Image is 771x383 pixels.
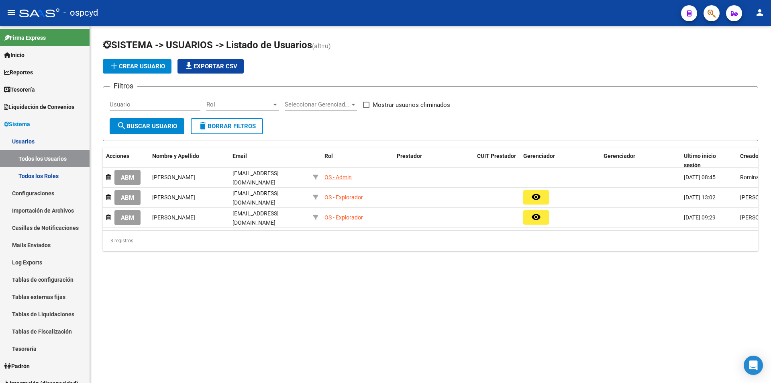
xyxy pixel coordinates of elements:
mat-icon: delete [198,121,208,131]
span: Exportar CSV [184,63,237,70]
button: Borrar Filtros [191,118,263,134]
span: [PERSON_NAME] [152,214,195,221]
datatable-header-cell: Email [229,147,310,174]
div: 3 registros [103,231,758,251]
span: Inicio [4,51,24,59]
span: Liquidación de Convenios [4,102,74,111]
button: ABM [114,170,141,185]
datatable-header-cell: Nombre y Apellido [149,147,229,174]
button: Crear Usuario [103,59,171,74]
mat-icon: menu [6,8,16,17]
span: Borrar Filtros [198,123,256,130]
span: Seleccionar Gerenciador [285,101,350,108]
span: - ospcyd [63,4,98,22]
span: Gerenciador [523,153,555,159]
mat-icon: file_download [184,61,194,71]
h3: Filtros [110,80,137,92]
span: [EMAIL_ADDRESS][DOMAIN_NAME] [233,190,279,206]
span: Sistema [4,120,30,129]
span: Nombre y Apellido [152,153,199,159]
datatable-header-cell: Rol [321,147,394,174]
span: [EMAIL_ADDRESS][DOMAIN_NAME] [233,170,279,186]
mat-icon: add [109,61,119,71]
span: ABM [121,174,134,181]
span: [EMAIL_ADDRESS][DOMAIN_NAME] [233,210,279,226]
span: [DATE] 09:29 [684,214,716,221]
span: Creado por [740,153,768,159]
mat-icon: remove_red_eye [531,212,541,222]
span: Firma Express [4,33,46,42]
datatable-header-cell: Acciones [103,147,149,174]
span: [PERSON_NAME] [152,194,195,201]
mat-icon: remove_red_eye [531,192,541,202]
span: Email [233,153,247,159]
span: [PERSON_NAME] [152,174,195,180]
span: SISTEMA -> USUARIOS -> Listado de Usuarios [103,39,312,51]
datatable-header-cell: Ultimo inicio sesión [681,147,737,174]
datatable-header-cell: CUIT Prestador [474,147,520,174]
mat-icon: search [117,121,126,131]
div: OS - Explorador [324,213,363,222]
span: Tesorería [4,85,35,94]
span: Gerenciador [604,153,635,159]
div: OS - Admin [324,173,352,182]
span: Rol [324,153,333,159]
span: Crear Usuario [109,63,165,70]
span: Reportes [4,68,33,77]
span: Prestador [397,153,422,159]
div: OS - Explorador [324,193,363,202]
span: [DATE] 13:02 [684,194,716,201]
span: Rol [206,101,271,108]
span: ABM [121,214,134,221]
span: [DATE] 08:45 [684,174,716,180]
span: Buscar Usuario [117,123,177,130]
span: Acciones [106,153,129,159]
span: Padrón [4,362,30,371]
button: Buscar Usuario [110,118,184,134]
button: Exportar CSV [177,59,244,74]
span: ABM [121,194,134,201]
datatable-header-cell: Gerenciador [600,147,681,174]
datatable-header-cell: Prestador [394,147,474,174]
mat-icon: person [755,8,765,17]
datatable-header-cell: Gerenciador [520,147,600,174]
span: CUIT Prestador [477,153,516,159]
span: Ultimo inicio sesión [684,153,716,168]
button: ABM [114,190,141,205]
div: Open Intercom Messenger [744,356,763,375]
span: Romina - [740,174,762,180]
button: ABM [114,210,141,225]
span: Mostrar usuarios eliminados [373,100,450,110]
span: (alt+u) [312,42,331,50]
